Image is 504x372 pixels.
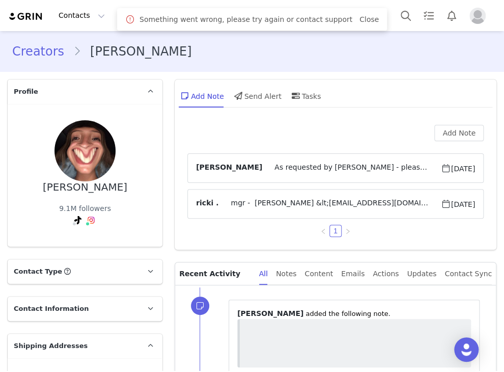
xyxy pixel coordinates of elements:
[139,14,352,25] span: Something went wrong, please try again or contact support
[341,262,365,285] div: Emails
[111,4,170,27] button: Program
[434,125,484,141] button: Add Note
[237,308,471,319] p: ⁨ ⁩ ⁨added⁩ the following note.
[179,262,251,285] p: Recent Activity
[59,203,111,214] div: 9.1M followers
[196,198,218,210] span: ricki .
[317,225,329,237] li: Previous Page
[304,262,333,285] div: Content
[463,8,496,24] button: Profile
[14,304,89,314] span: Contact Information
[440,4,463,27] button: Notifications
[276,262,296,285] div: Notes
[226,4,284,27] a: Community
[14,87,38,97] span: Profile
[320,228,326,234] i: icon: left
[232,84,282,108] div: Send Alert
[14,341,88,351] span: Shipping Addresses
[342,225,354,237] li: Next Page
[8,12,44,21] img: grin logo
[373,262,399,285] div: Actions
[330,225,341,236] a: 1
[395,4,417,27] button: Search
[14,267,62,277] span: Contact Type
[196,162,262,174] span: [PERSON_NAME]
[43,181,127,193] div: [PERSON_NAME]
[87,216,95,224] img: instagram.svg
[259,262,268,285] div: All
[52,4,111,27] button: Contacts
[329,225,342,237] li: 1
[454,337,479,362] div: Open Intercom Messenger
[441,198,475,210] span: [DATE]
[237,309,303,317] span: [PERSON_NAME]
[345,228,351,234] i: icon: right
[54,120,116,181] img: a4ff1f3b-8cc1-4f8c-98ce-72417337f63e.jpg
[441,162,475,174] span: [DATE]
[290,84,321,108] div: Tasks
[262,162,440,174] span: As requested by [PERSON_NAME] - please close when done with the month.
[469,8,486,24] img: placeholder-profile.jpg
[359,15,379,23] a: Close
[417,4,440,27] a: Tasks
[407,262,436,285] div: Updates
[12,42,73,61] a: Creators
[218,198,440,210] span: mgr - [PERSON_NAME] &lt;[EMAIL_ADDRESS][DOMAIN_NAME]&gt;
[170,4,226,27] button: Content
[179,84,224,108] div: Add Note
[444,262,492,285] div: Contact Sync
